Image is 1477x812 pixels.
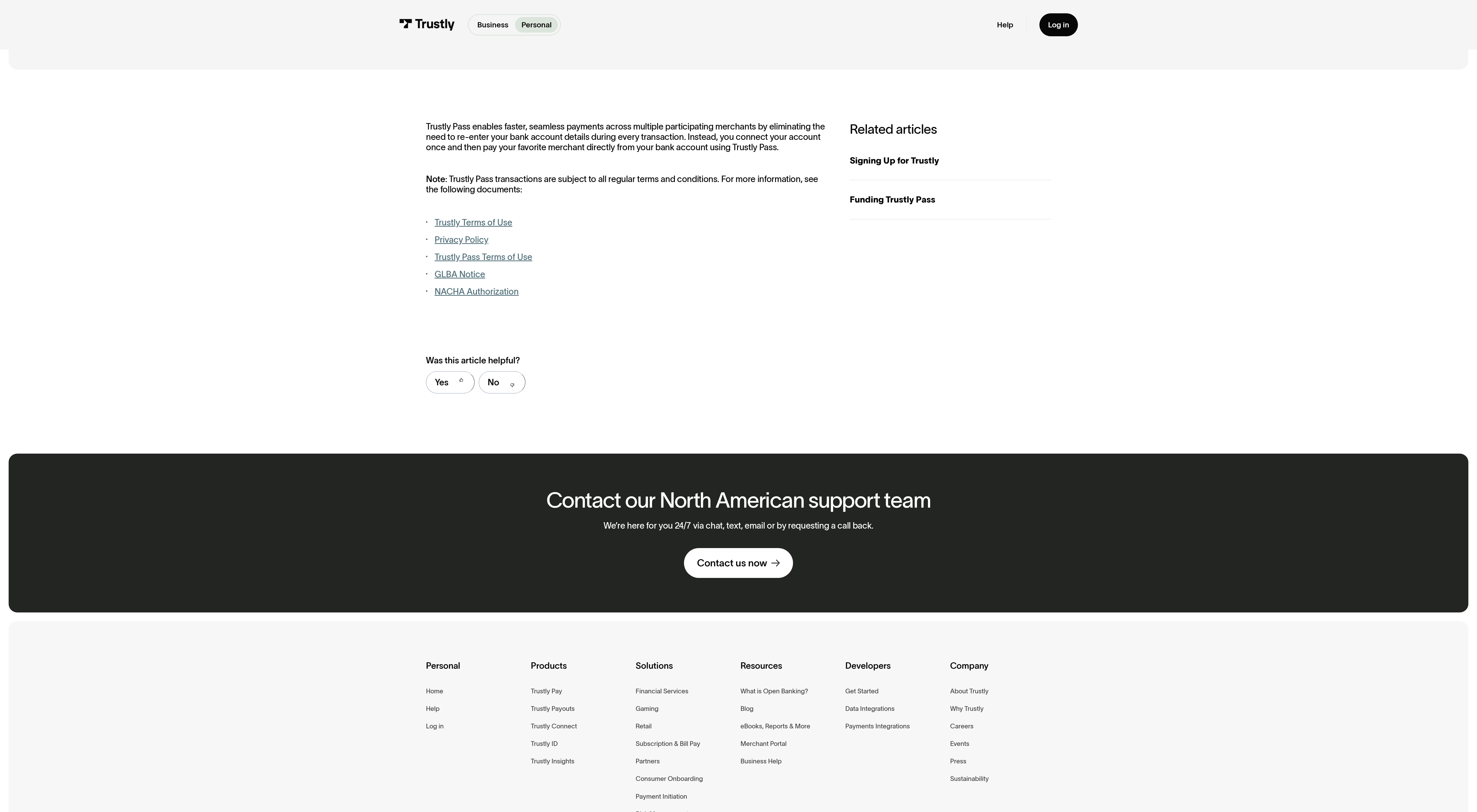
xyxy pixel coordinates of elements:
h2: Contact our North American support team [546,488,931,512]
div: Solutions [636,659,737,686]
a: Press [950,756,966,767]
img: Trustly Logo [399,19,455,31]
a: Sustainability [950,773,989,784]
p: Trustly Pass enables faster, seamless payments across multiple participating merchants by elimina... [426,121,828,152]
a: Subscription & Bill Pay [636,738,700,749]
a: Data Integrations [845,703,895,714]
a: Payment Initiation [636,791,687,802]
a: Partners [636,756,660,767]
a: Why Trustly [950,703,984,714]
a: Financial Services [636,686,688,697]
a: Log in [1039,13,1078,36]
div: Log in [1048,20,1069,30]
a: Signing Up for Trustly [850,141,1051,180]
a: Trustly Terms of Use [435,218,512,227]
a: Blog [740,703,754,714]
div: No [488,376,499,389]
a: Help [997,20,1013,30]
p: We’re here for you 24/7 via chat, text, email or by requesting a call back. [604,520,873,531]
div: Was this article helpful? [426,354,805,367]
div: Resources [740,659,841,686]
a: Business [471,17,515,33]
a: Home [426,686,443,697]
p: Business [477,19,508,31]
a: About Trustly [950,686,989,697]
a: GLBA Notice [435,269,485,279]
a: Trustly Pass Terms of Use [435,252,532,262]
div: Signing Up for Trustly [850,154,1051,167]
a: Trustly Insights [531,756,574,767]
div: Products [531,659,632,686]
a: Yes [426,371,475,393]
a: Trustly Pay [531,686,562,697]
div: Developers [845,659,946,686]
a: Retail [636,721,652,732]
a: Payments Integrations [845,721,910,732]
a: NACHA Authorization [435,287,519,296]
a: Log in [426,721,444,732]
h3: Related articles [850,121,1051,137]
a: Business Help [740,756,782,767]
div: Funding Trustly Pass [850,193,1051,206]
div: Contact us now [697,557,767,569]
a: What is Open Banking? [740,686,808,697]
p: : Trustly Pass transactions are subject to all regular terms and conditions. For more information... [426,174,828,195]
a: Personal [515,17,558,33]
a: Consumer Onboarding [636,773,703,784]
div: Company [950,659,1051,686]
a: Trustly ID [531,738,558,749]
a: Get Started [845,686,879,697]
strong: Note [426,174,445,184]
a: No [479,371,525,393]
a: Contact us now [684,548,793,578]
a: Trustly Payouts [531,703,575,714]
div: Personal [426,659,527,686]
a: Trustly Connect [531,721,577,732]
a: eBooks, Reports & More [740,721,810,732]
a: Funding Trustly Pass [850,180,1051,219]
a: Merchant Portal [740,738,787,749]
a: Gaming [636,703,659,714]
a: Help [426,703,440,714]
div: Yes [435,376,448,389]
a: Privacy Policy [435,235,488,244]
p: Personal [521,19,552,31]
a: Events [950,738,969,749]
a: Careers [950,721,974,732]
